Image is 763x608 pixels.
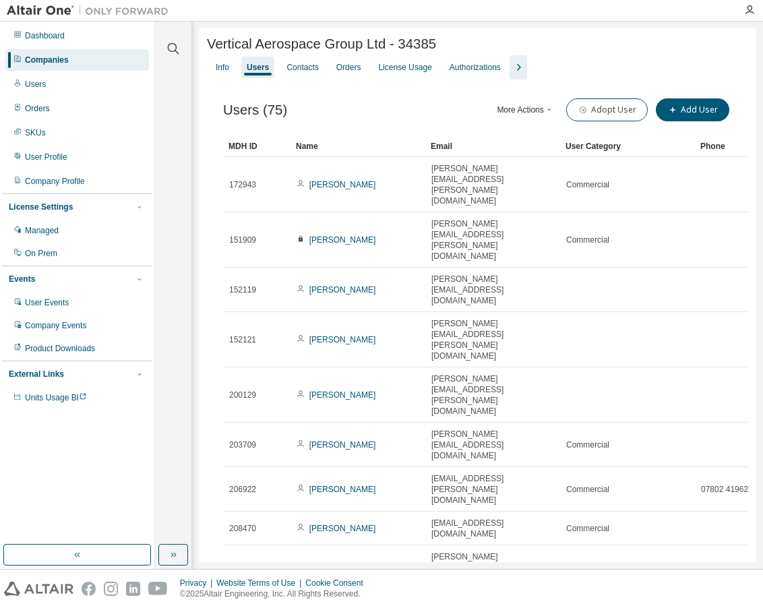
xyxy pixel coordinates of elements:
[25,176,85,187] div: Company Profile
[378,62,431,73] div: License Usage
[309,285,376,295] a: [PERSON_NAME]
[25,297,69,308] div: User Events
[309,390,376,400] a: [PERSON_NAME]
[104,582,118,596] img: instagram.svg
[229,334,256,345] span: 152121
[82,582,96,596] img: facebook.svg
[9,274,35,284] div: Events
[223,102,287,118] span: Users (75)
[229,179,256,190] span: 172943
[25,127,46,138] div: SKUs
[431,518,554,539] span: [EMAIL_ADDRESS][DOMAIN_NAME]
[229,523,256,534] span: 208470
[247,62,269,73] div: Users
[309,485,376,494] a: [PERSON_NAME]
[229,484,256,495] span: 206922
[566,135,690,157] div: User Category
[228,135,285,157] div: MDH ID
[431,318,554,361] span: [PERSON_NAME][EMAIL_ADDRESS][PERSON_NAME][DOMAIN_NAME]
[229,235,256,245] span: 151909
[309,235,376,245] a: [PERSON_NAME]
[309,440,376,450] a: [PERSON_NAME]
[493,98,558,121] button: More Actions
[431,473,554,506] span: [EMAIL_ADDRESS][PERSON_NAME][DOMAIN_NAME]
[25,152,67,162] div: User Profile
[148,582,168,596] img: youtube.svg
[229,439,256,450] span: 203709
[229,284,256,295] span: 152119
[25,320,86,331] div: Company Events
[25,225,59,236] div: Managed
[566,439,609,450] span: Commercial
[9,369,64,379] div: External Links
[9,202,73,212] div: License Settings
[25,393,87,402] span: Units Usage BI
[286,62,318,73] div: Contacts
[25,343,95,354] div: Product Downloads
[180,588,371,600] p: © 2025 Altair Engineering, Inc. All Rights Reserved.
[4,582,73,596] img: altair_logo.svg
[207,36,436,52] span: Vertical Aerospace Group Ltd - 34385
[656,98,729,121] button: Add User
[296,135,420,157] div: Name
[566,523,609,534] span: Commercial
[431,218,554,262] span: [PERSON_NAME][EMAIL_ADDRESS][PERSON_NAME][DOMAIN_NAME]
[25,30,65,41] div: Dashboard
[566,235,609,245] span: Commercial
[431,274,554,306] span: [PERSON_NAME][EMAIL_ADDRESS][DOMAIN_NAME]
[309,524,376,533] a: [PERSON_NAME]
[431,163,554,206] span: [PERSON_NAME][EMAIL_ADDRESS][PERSON_NAME][DOMAIN_NAME]
[450,62,501,73] div: Authorizations
[25,79,46,90] div: Users
[180,578,216,588] div: Privacy
[216,578,305,588] div: Website Terms of Use
[25,55,69,65] div: Companies
[309,335,376,344] a: [PERSON_NAME]
[216,62,229,73] div: Info
[566,179,609,190] span: Commercial
[25,103,50,114] div: Orders
[25,248,57,259] div: On Prem
[229,390,256,400] span: 200129
[7,4,175,18] img: Altair One
[336,62,361,73] div: Orders
[431,135,555,157] div: Email
[566,98,648,121] button: Adopt User
[305,578,371,588] div: Cookie Consent
[701,484,753,495] span: 07802 419627
[431,429,554,461] span: [PERSON_NAME][EMAIL_ADDRESS][DOMAIN_NAME]
[431,551,554,595] span: [PERSON_NAME][EMAIL_ADDRESS][PERSON_NAME][DOMAIN_NAME]
[431,373,554,417] span: [PERSON_NAME][EMAIL_ADDRESS][PERSON_NAME][DOMAIN_NAME]
[566,484,609,495] span: Commercial
[126,582,140,596] img: linkedin.svg
[309,180,376,189] a: [PERSON_NAME]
